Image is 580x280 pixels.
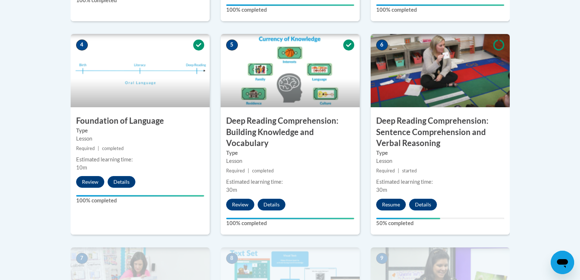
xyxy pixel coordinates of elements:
[76,40,88,51] span: 4
[252,168,274,173] span: completed
[376,6,504,14] label: 100% completed
[226,168,245,173] span: Required
[376,168,395,173] span: Required
[76,146,95,151] span: Required
[226,187,237,193] span: 30m
[226,157,354,165] div: Lesson
[376,219,504,227] label: 50% completed
[226,199,254,210] button: Review
[102,146,124,151] span: completed
[376,199,406,210] button: Resume
[226,219,354,227] label: 100% completed
[376,253,388,264] span: 9
[226,6,354,14] label: 100% completed
[226,4,354,6] div: Your progress
[376,218,440,219] div: Your progress
[76,156,204,164] div: Estimated learning time:
[376,40,388,51] span: 6
[248,168,249,173] span: |
[76,253,88,264] span: 7
[258,199,285,210] button: Details
[376,178,504,186] div: Estimated learning time:
[376,149,504,157] label: Type
[551,251,574,274] iframe: Button to launch messaging window
[371,115,510,149] h3: Deep Reading Comprehension: Sentence Comprehension and Verbal Reasoning
[76,135,204,143] div: Lesson
[71,34,210,107] img: Course Image
[226,218,354,219] div: Your progress
[76,176,104,188] button: Review
[76,127,204,135] label: Type
[402,168,417,173] span: started
[71,115,210,127] h3: Foundation of Language
[376,187,387,193] span: 30m
[221,34,360,107] img: Course Image
[221,115,360,149] h3: Deep Reading Comprehension: Building Knowledge and Vocabulary
[76,197,204,205] label: 100% completed
[376,157,504,165] div: Lesson
[108,176,135,188] button: Details
[76,195,204,197] div: Your progress
[76,164,87,171] span: 10m
[376,4,504,6] div: Your progress
[226,178,354,186] div: Estimated learning time:
[398,168,399,173] span: |
[226,149,354,157] label: Type
[371,34,510,107] img: Course Image
[409,199,437,210] button: Details
[226,253,238,264] span: 8
[226,40,238,51] span: 5
[98,146,99,151] span: |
